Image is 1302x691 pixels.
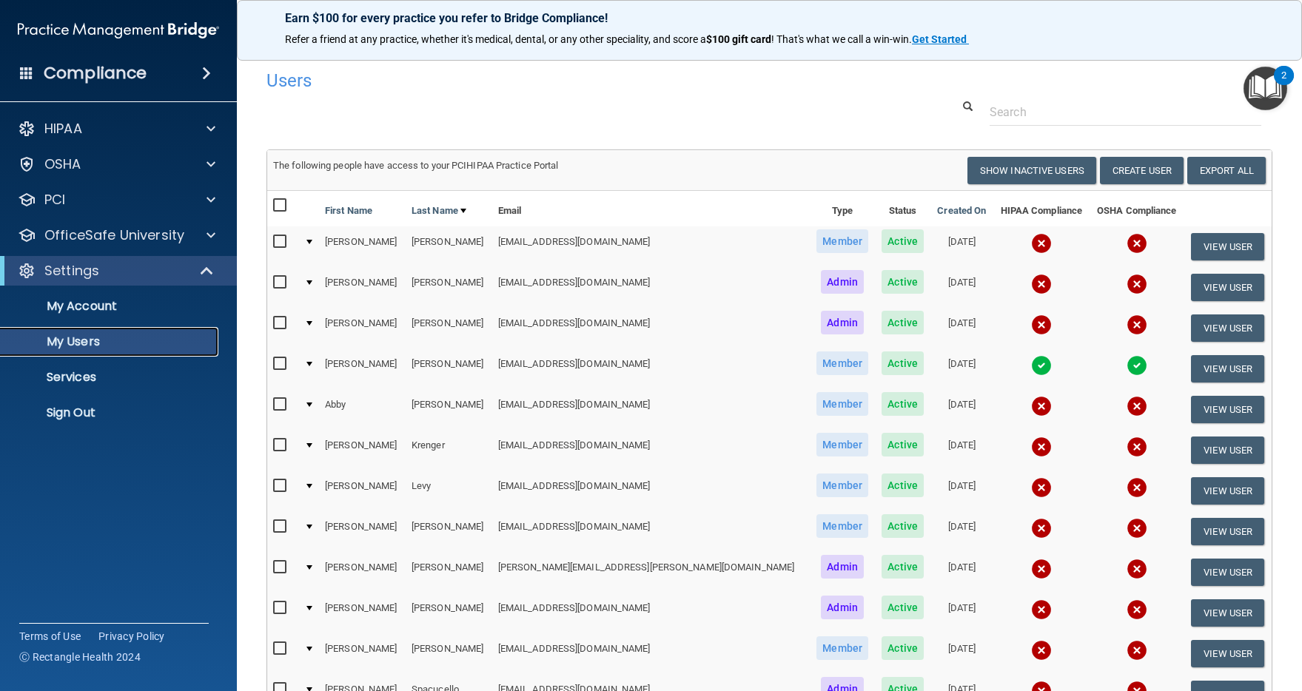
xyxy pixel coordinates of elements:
td: [EMAIL_ADDRESS][DOMAIN_NAME] [492,430,810,471]
span: Member [816,514,868,538]
strong: Get Started [912,33,967,45]
td: [PERSON_NAME] [319,430,406,471]
span: Member [816,636,868,660]
span: Admin [821,311,864,334]
span: Member [816,473,868,497]
td: [PERSON_NAME] [406,593,492,633]
a: Export All [1187,157,1266,184]
td: [EMAIL_ADDRESS][DOMAIN_NAME] [492,633,810,674]
td: [DATE] [930,471,993,511]
td: Levy [406,471,492,511]
span: Ⓒ Rectangle Health 2024 [19,650,141,664]
td: Krenger [406,430,492,471]
span: Active [882,392,924,416]
img: tick.e7d51cea.svg [1127,355,1147,376]
th: Status [875,191,930,226]
td: [DATE] [930,633,993,674]
td: [PERSON_NAME] [406,511,492,552]
th: OSHA Compliance [1090,191,1184,226]
a: PCI [18,191,215,209]
td: [PERSON_NAME] [319,633,406,674]
td: [DATE] [930,389,993,430]
a: HIPAA [18,120,215,138]
a: First Name [325,202,372,220]
td: [PERSON_NAME] [319,226,406,267]
img: cross.ca9f0e7f.svg [1031,599,1052,620]
td: [PERSON_NAME] [406,552,492,593]
div: 2 [1281,75,1286,95]
span: Active [882,514,924,538]
td: [PERSON_NAME] [319,348,406,389]
td: [PERSON_NAME] [406,389,492,430]
img: cross.ca9f0e7f.svg [1031,314,1052,335]
button: View User [1191,477,1264,505]
td: [DATE] [930,430,993,471]
span: Member [816,433,868,456]
td: Abby [319,389,406,430]
a: OSHA [18,155,215,173]
td: [DATE] [930,348,993,389]
img: cross.ca9f0e7f.svg [1127,518,1147,539]
h4: Compliance [44,63,147,84]
button: View User [1191,355,1264,382]
span: Active [882,555,924,579]
span: Active [882,473,924,497]
p: Earn $100 for every practice you refer to Bridge Compliance! [285,11,1254,25]
a: Privacy Policy [98,629,165,644]
p: Sign Out [10,405,212,420]
img: cross.ca9f0e7f.svg [1127,233,1147,254]
img: cross.ca9f0e7f.svg [1127,436,1147,457]
span: Active [882,351,924,375]
td: [PERSON_NAME] [319,471,406,511]
img: cross.ca9f0e7f.svg [1031,477,1052,498]
img: cross.ca9f0e7f.svg [1127,559,1147,579]
p: My Account [10,299,212,314]
td: [PERSON_NAME] [319,511,406,552]
img: cross.ca9f0e7f.svg [1031,233,1052,254]
span: Active [882,311,924,334]
img: cross.ca9f0e7f.svg [1127,599,1147,620]
th: HIPAA Compliance [993,191,1090,226]
img: cross.ca9f0e7f.svg [1127,396,1147,417]
img: cross.ca9f0e7f.svg [1031,559,1052,579]
img: tick.e7d51cea.svg [1031,355,1052,376]
span: Member [816,392,868,416]
td: [EMAIL_ADDRESS][DOMAIN_NAME] [492,267,810,308]
td: [DATE] [930,308,993,348]
button: View User [1191,314,1264,342]
a: Settings [18,262,215,280]
td: [EMAIL_ADDRESS][DOMAIN_NAME] [492,593,810,633]
button: View User [1191,599,1264,627]
td: [EMAIL_ADDRESS][DOMAIN_NAME] [492,226,810,267]
span: Refer a friend at any practice, whether it's medical, dental, or any other speciality, and score a [285,33,706,45]
img: cross.ca9f0e7f.svg [1031,274,1052,294]
span: Member [816,351,868,375]
td: [PERSON_NAME] [406,633,492,674]
span: Active [882,229,924,253]
img: cross.ca9f0e7f.svg [1031,518,1052,539]
button: View User [1191,559,1264,586]
th: Email [492,191,810,226]
h4: Users [266,71,844,90]
td: [PERSON_NAME] [319,267,406,308]
td: [PERSON_NAME] [319,308,406,348]
img: cross.ca9f0e7f.svg [1127,314,1147,335]
img: cross.ca9f0e7f.svg [1127,274,1147,294]
p: PCI [44,191,65,209]
a: Last Name [412,202,466,220]
button: View User [1191,640,1264,667]
a: Get Started [912,33,969,45]
p: Settings [44,262,99,280]
span: Active [882,636,924,660]
p: Services [10,370,212,385]
p: OfficeSafe University [44,226,184,244]
span: Member [816,229,868,253]
button: View User [1191,518,1264,545]
td: [DATE] [930,511,993,552]
td: [EMAIL_ADDRESS][DOMAIN_NAME] [492,348,810,389]
a: OfficeSafe University [18,226,215,244]
td: [PERSON_NAME] [406,348,492,389]
img: PMB logo [18,16,219,45]
span: Active [882,270,924,294]
td: [DATE] [930,593,993,633]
